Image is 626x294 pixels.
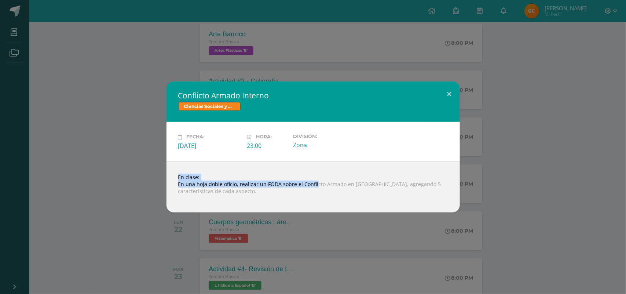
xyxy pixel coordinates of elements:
[256,134,272,140] span: Hora:
[178,90,448,101] h2: Conflicto Armado Interno
[178,142,241,150] div: [DATE]
[178,102,241,111] span: Ciencias Sociales y Formación Ciudadana
[166,161,460,213] div: En clase: En una hoja doble oficio, realizar un FODA sobre el Conflicto Armado en [GEOGRAPHIC_DAT...
[293,134,356,139] label: División:
[293,141,356,149] div: Zona
[439,81,460,106] button: Close (Esc)
[187,134,205,140] span: Fecha:
[247,142,287,150] div: 23:00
